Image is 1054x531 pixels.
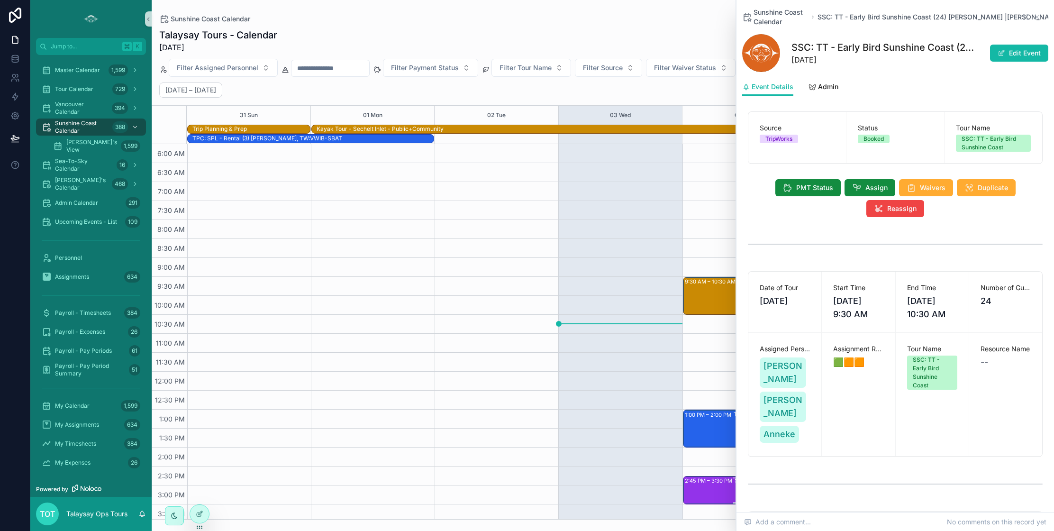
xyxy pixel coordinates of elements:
div: 16 [117,159,128,171]
span: My Assignments [55,421,99,429]
span: [DATE] [760,294,810,308]
div: 26 [128,457,140,468]
button: 02 Tue [487,106,506,125]
a: Admin Calendar291 [36,194,146,211]
button: Waivers [899,179,953,196]
div: 384 [124,307,140,319]
span: TOT [40,508,55,520]
div: 26 [128,326,140,338]
div: 384 [124,438,140,449]
div: SSC: TT - Early Bird Sunshine Coast [962,135,1025,152]
div: 1,599 [121,140,140,152]
span: Master Calendar [55,66,100,74]
div: Trip Planning & Prep [192,125,247,133]
span: 12:00 PM [153,377,187,385]
button: 01 Mon [363,106,382,125]
button: Edit Event [990,45,1048,62]
span: [DATE] 9:30 AM [833,294,883,321]
img: App logo [83,11,99,27]
span: Anneke [763,428,795,441]
span: 7:00 AM [155,187,187,195]
a: Event Details [742,78,793,96]
span: 3:30 PM [155,510,187,518]
div: TPC: SPL - Rental (3) [PERSON_NAME], TW:VWIB-SBAT [192,135,342,142]
span: 9:30 AM [155,282,187,290]
span: Payroll - Pay Period Summary [55,362,125,377]
span: 3:00 PM [155,491,187,499]
a: Personnel [36,249,146,266]
span: My Expenses [55,459,91,467]
div: 468 [112,178,128,190]
button: Jump to...K [36,38,146,55]
span: Assigned Personnel [760,344,810,354]
button: Reassign [866,200,924,217]
a: Upcoming Events - List109 [36,213,146,230]
a: Assignments634 [36,268,146,285]
button: Select Button [491,59,571,77]
a: Tour Calendar729 [36,81,146,98]
div: TPC: SPL - Rental (2) [PERSON_NAME], TW:IPMY-YMQH [734,411,854,418]
span: Tour Name [956,123,1031,133]
button: 31 Sun [240,106,258,125]
span: Payroll - Timesheets [55,309,111,317]
span: Assignments [55,273,89,281]
span: Number of Guests [981,283,1031,293]
a: [PERSON_NAME] [760,357,806,388]
button: 03 Wed [610,106,631,125]
span: Tour Name [907,344,957,354]
div: TPC: SPL - Rental (3) Elea Hardy-Charbonnier, TW:VWIB-SBAT [192,134,342,143]
span: Date of Tour [760,283,810,293]
div: 9:30 AM – 10:30 AMTalking Trees Tour: RT, CC, AV [683,277,787,314]
a: My Timesheets384 [36,435,146,452]
span: Waivers [920,183,945,192]
span: Admin Calendar [55,199,98,207]
h1: SSC: TT - Early Bird Sunshine Coast (24) [PERSON_NAME] |[PERSON_NAME] Tours, TW:UUWR-TKKK [791,41,977,54]
a: Master Calendar1,599 [36,62,146,79]
a: My Calendar1,599 [36,397,146,414]
div: 394 [112,102,128,114]
div: 1,599 [109,64,128,76]
div: SSC: TT - Early Bird Sunshine Coast [913,356,952,390]
span: [DATE] [159,42,277,53]
span: [PERSON_NAME] [763,394,802,420]
a: Sunshine Coast Calendar388 [36,119,146,136]
span: 9:00 AM [155,263,187,271]
span: [DATE] 10:30 AM [907,294,957,321]
span: 1:00 PM [157,415,187,423]
div: Kayak Tour - Sechelt Inlet - Public+Community [317,125,444,133]
span: 12:30 PM [153,396,187,404]
span: 11:30 AM [154,358,187,366]
button: Select Button [169,59,278,77]
div: Booked [863,135,884,143]
div: 634 [124,419,140,430]
span: 10:00 AM [152,301,187,309]
div: 2:45 PM – 3:30 PM [685,476,735,485]
button: Duplicate [957,179,1016,196]
span: 7:30 AM [155,206,187,214]
span: 2:00 PM [155,453,187,461]
span: 6:00 AM [155,149,187,157]
span: Filter Waiver Status [654,63,716,73]
button: 04 Thu [735,106,754,125]
a: Powered by [30,481,152,497]
span: Assignment Review [833,344,883,354]
span: PMT Status [796,183,833,192]
div: SSC: ST -Amalgamtion (24) [PERSON_NAME], TW:YYUD-RKIT [735,477,836,485]
div: scrollable content [30,55,152,481]
span: Filter Assigned Personnel [177,63,258,73]
a: Payroll - Pay Periods61 [36,342,146,359]
div: 109 [125,216,140,228]
span: Admin [818,82,838,92]
div: 1:00 PM – 2:00 PM [685,410,734,420]
span: Upcoming Events - List [55,218,117,226]
a: [PERSON_NAME]'s Calendar468 [36,175,146,192]
span: Filter Source [583,63,623,73]
span: 8:00 AM [155,225,187,233]
span: 6:30 AM [155,168,187,176]
span: Reassign [887,204,917,213]
a: Payroll - Pay Period Summary51 [36,361,146,378]
span: Filter Tour Name [500,63,552,73]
